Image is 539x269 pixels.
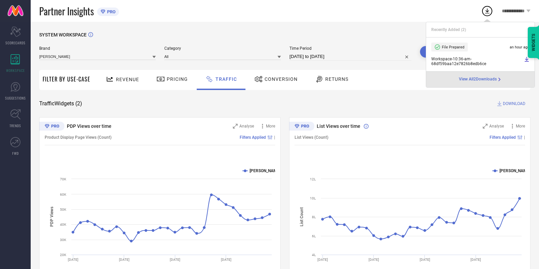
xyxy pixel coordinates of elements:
div: Premium [289,122,314,132]
span: Partner Insights [39,4,94,18]
span: DOWNLOAD [503,100,525,107]
span: View All 2 Downloads [459,77,497,82]
span: List Views over time [317,123,360,129]
text: 40K [60,223,66,226]
text: [DATE] [317,258,328,261]
span: | [274,135,275,140]
text: [PERSON_NAME] [250,168,281,173]
span: Filters Applied [490,135,516,140]
text: [DATE] [68,258,78,261]
span: More [516,124,525,129]
span: List Views (Count) [295,135,328,140]
text: [DATE] [170,258,180,261]
text: [DATE] [369,258,379,261]
a: View All2Downloads [459,77,502,82]
tspan: PDP Views [49,207,54,227]
span: SYSTEM WORKSPACE [39,32,87,38]
span: Filters Applied [240,135,266,140]
span: Analyse [489,124,504,129]
input: Select time period [289,53,411,61]
span: Pricing [167,76,188,82]
span: Recently Added ( 2 ) [431,27,466,32]
span: Time Period [289,46,411,51]
text: 70K [60,177,66,181]
button: Search [420,46,457,58]
text: [DATE] [119,258,130,261]
div: Premium [39,122,64,132]
svg: Zoom [233,124,238,129]
text: 60K [60,193,66,196]
span: File Prepared [442,45,464,49]
text: 20K [60,253,66,257]
text: 6L [312,234,316,238]
span: TRENDS [10,123,21,128]
span: Conversion [265,76,298,82]
span: Revenue [116,77,139,82]
span: Traffic Widgets ( 2 ) [39,100,82,107]
text: 50K [60,208,66,211]
span: SCORECARDS [5,40,26,45]
text: 4L [312,253,316,257]
text: [PERSON_NAME] [499,168,530,173]
text: 8L [312,215,316,219]
span: Brand [39,46,156,51]
div: Open download list [481,5,493,17]
span: Returns [325,76,348,82]
span: Category [164,46,281,51]
span: PRO [105,9,116,14]
span: Product Display Page Views (Count) [45,135,111,140]
span: Workspace - 10:36-am - 68df59baa12e7826b8edb6ce [431,57,522,66]
svg: Zoom [483,124,488,129]
text: [DATE] [221,258,231,261]
div: Open download page [459,77,502,82]
span: an hour ago [510,45,529,49]
span: | [524,135,525,140]
text: 30K [60,238,66,242]
span: SUGGESTIONS [5,95,26,101]
span: Filter By Use-Case [43,75,90,83]
a: Download [524,57,529,66]
text: 12L [310,177,316,181]
span: Traffic [215,76,237,82]
tspan: List Count [299,207,304,226]
text: [DATE] [470,258,481,261]
span: WORKSPACE [6,68,25,73]
span: Analyse [239,124,254,129]
span: FWD [12,151,19,156]
text: [DATE] [420,258,430,261]
span: More [266,124,275,129]
span: PDP Views over time [67,123,111,129]
text: 10L [310,196,316,200]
